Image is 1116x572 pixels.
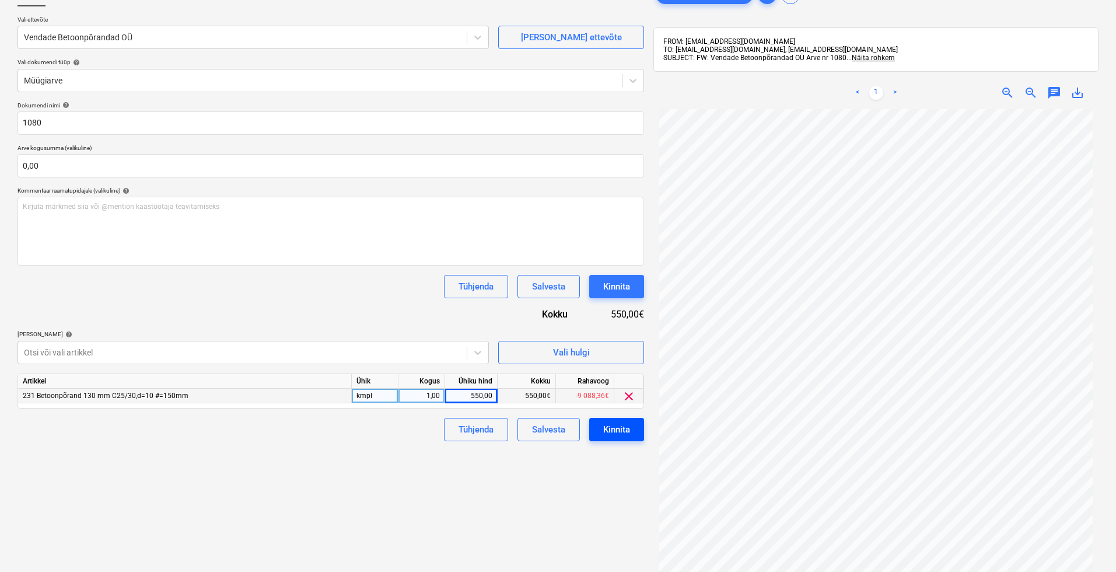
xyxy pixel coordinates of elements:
[603,422,630,437] div: Kinnita
[459,279,494,294] div: Tühjenda
[498,374,556,389] div: Kokku
[603,279,630,294] div: Kinnita
[553,345,590,360] div: Vali hulgi
[1000,86,1014,100] span: zoom_in
[444,275,508,298] button: Tühjenda
[459,422,494,437] div: Tühjenda
[589,275,644,298] button: Kinnita
[18,16,489,26] p: Vali ettevõte
[869,86,883,100] a: Page 1 is your current page
[18,374,352,389] div: Artikkel
[63,331,72,338] span: help
[888,86,902,100] a: Next page
[532,422,565,437] div: Salvesta
[517,418,580,441] button: Salvesta
[498,389,556,403] div: 550,00€
[663,37,795,46] span: FROM: [EMAIL_ADDRESS][DOMAIN_NAME]
[1047,86,1061,100] span: chat
[586,308,644,321] div: 550,00€
[18,102,644,109] div: Dokumendi nimi
[1070,86,1084,100] span: save_alt
[589,418,644,441] button: Kinnita
[18,187,644,194] div: Kommentaar raamatupidajale (valikuline)
[398,374,445,389] div: Kogus
[18,58,644,66] div: Vali dokumendi tüüp
[532,279,565,294] div: Salvesta
[403,389,440,403] div: 1,00
[556,374,614,389] div: Rahavoog
[517,275,580,298] button: Salvesta
[444,418,508,441] button: Tühjenda
[852,54,895,62] span: Näita rohkem
[120,187,130,194] span: help
[445,374,498,389] div: Ühiku hind
[846,54,895,62] span: ...
[352,374,398,389] div: Ühik
[71,59,80,66] span: help
[663,46,898,54] span: TO: [EMAIL_ADDRESS][DOMAIN_NAME], [EMAIL_ADDRESS][DOMAIN_NAME]
[18,330,489,338] div: [PERSON_NAME]
[663,54,846,62] span: SUBJECT: FW: Vendade Betoonpõrandad OÜ Arve nr 1080
[492,308,586,321] div: Kokku
[18,111,644,135] input: Dokumendi nimi
[18,154,644,177] input: Arve kogusumma (valikuline)
[498,341,644,364] button: Vali hulgi
[851,86,865,100] a: Previous page
[521,30,622,45] div: [PERSON_NAME] ettevõte
[18,144,644,154] p: Arve kogusumma (valikuline)
[23,392,188,400] span: 231 Betoonpõrand 130 mm C25/30,d=10 #=150mm
[556,389,614,403] div: -9 088,36€
[352,389,398,403] div: kmpl
[1024,86,1038,100] span: zoom_out
[498,26,644,49] button: [PERSON_NAME] ettevõte
[622,389,636,403] span: clear
[450,389,492,403] div: 550,00
[60,102,69,109] span: help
